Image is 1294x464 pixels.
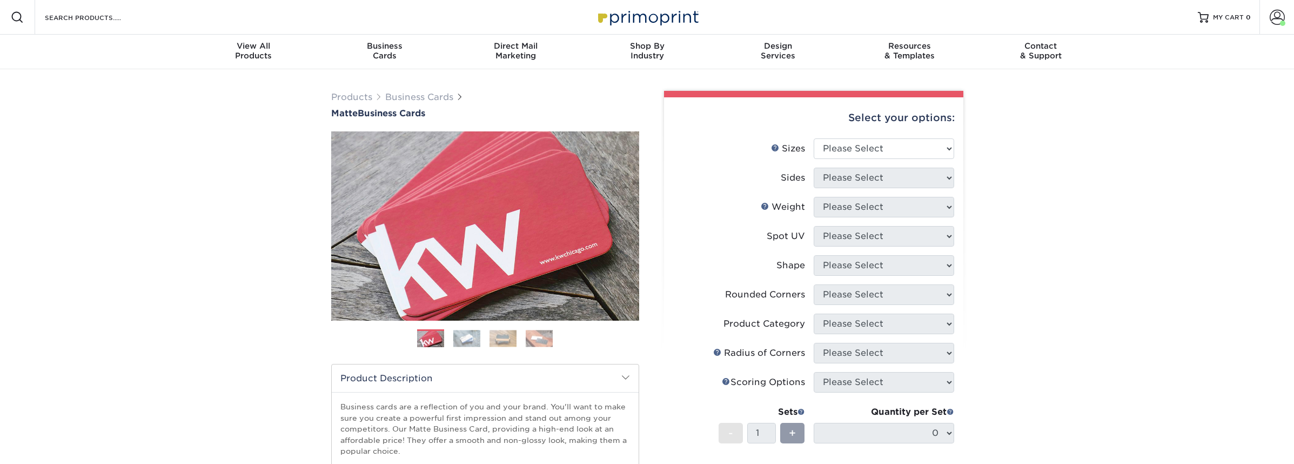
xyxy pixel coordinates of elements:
[385,92,453,102] a: Business Cards
[331,92,372,102] a: Products
[844,41,975,51] span: Resources
[1213,13,1244,22] span: MY CART
[713,41,844,61] div: Services
[713,347,805,360] div: Radius of Corners
[728,425,733,441] span: -
[450,41,581,61] div: Marketing
[581,35,713,69] a: Shop ByIndustry
[188,35,319,69] a: View AllProducts
[331,72,639,380] img: Matte 01
[581,41,713,61] div: Industry
[490,330,517,347] img: Business Cards 03
[975,35,1107,69] a: Contact& Support
[844,41,975,61] div: & Templates
[44,11,149,24] input: SEARCH PRODUCTS.....
[844,35,975,69] a: Resources& Templates
[723,317,805,330] div: Product Category
[319,41,450,51] span: Business
[814,406,954,419] div: Quantity per Set
[725,288,805,301] div: Rounded Corners
[453,330,480,347] img: Business Cards 02
[319,35,450,69] a: BusinessCards
[319,41,450,61] div: Cards
[332,364,639,392] h2: Product Description
[713,41,844,51] span: Design
[761,201,805,214] div: Weight
[188,41,319,51] span: View All
[975,41,1107,61] div: & Support
[673,97,955,138] div: Select your options:
[526,330,553,347] img: Business Cards 04
[593,5,701,29] img: Primoprint
[417,326,444,353] img: Business Cards 01
[776,259,805,272] div: Shape
[771,142,805,155] div: Sizes
[188,41,319,61] div: Products
[719,406,805,419] div: Sets
[767,230,805,243] div: Spot UV
[450,41,581,51] span: Direct Mail
[722,376,805,389] div: Scoring Options
[1246,14,1251,21] span: 0
[331,108,358,118] span: Matte
[789,425,796,441] span: +
[331,108,639,118] h1: Business Cards
[331,108,639,118] a: MatteBusiness Cards
[781,171,805,184] div: Sides
[581,41,713,51] span: Shop By
[450,35,581,69] a: Direct MailMarketing
[975,41,1107,51] span: Contact
[713,35,844,69] a: DesignServices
